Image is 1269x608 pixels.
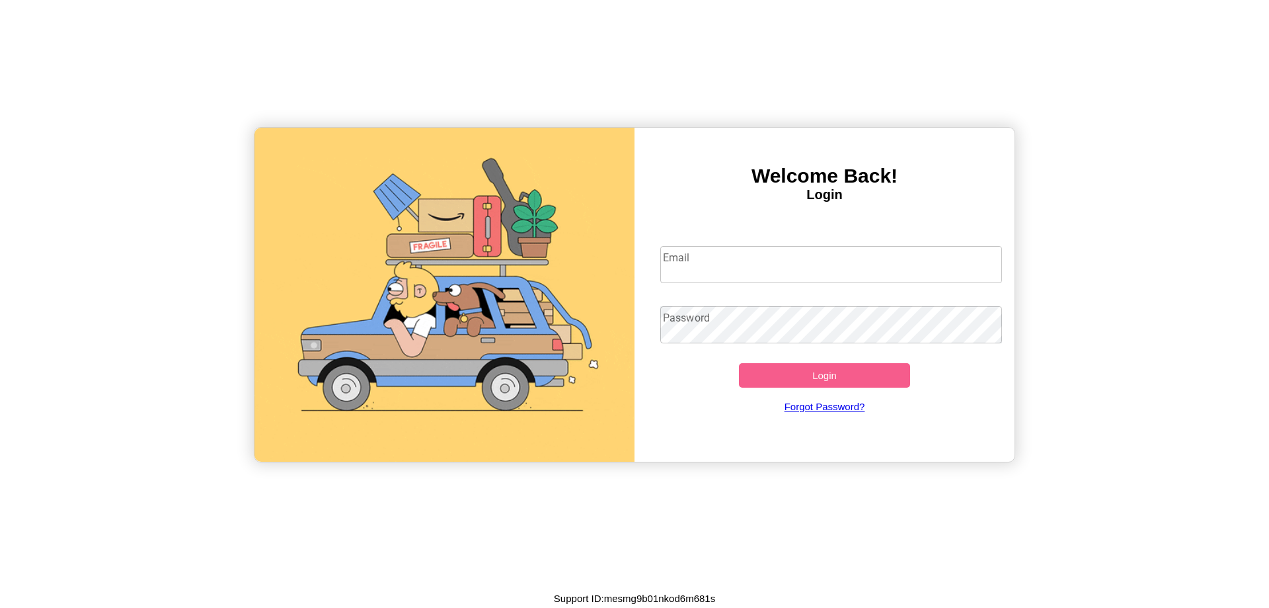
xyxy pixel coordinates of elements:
[554,589,715,607] p: Support ID: mesmg9b01nkod6m681s
[654,388,996,425] a: Forgot Password?
[634,187,1015,202] h4: Login
[634,165,1015,187] h3: Welcome Back!
[739,363,910,388] button: Login
[254,128,634,462] img: gif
